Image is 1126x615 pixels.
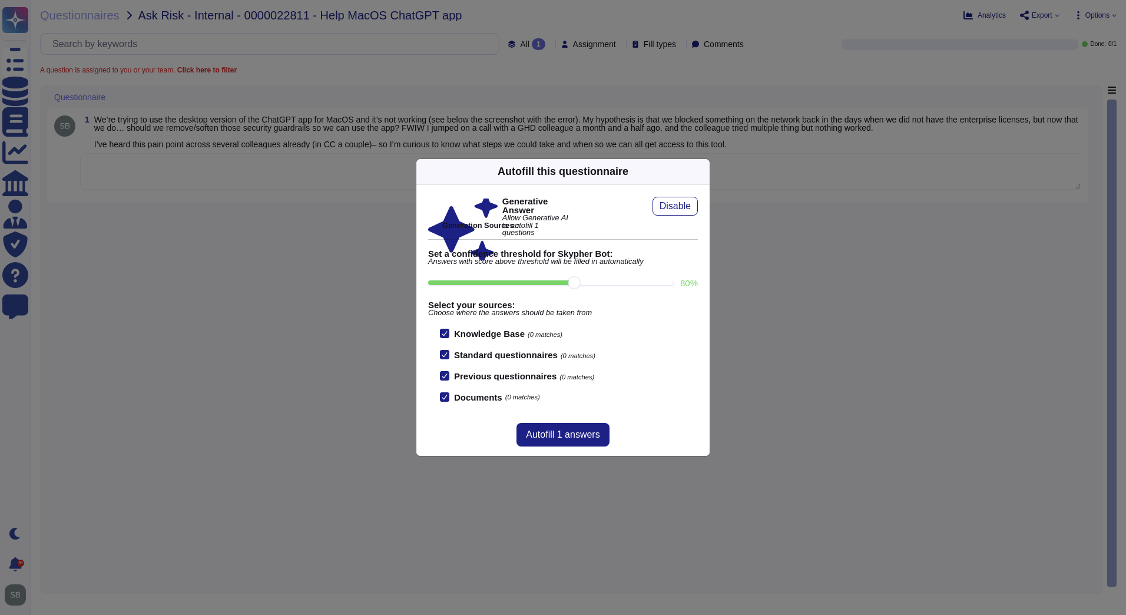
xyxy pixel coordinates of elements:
span: Answers with score above threshold will be filled in automatically [428,258,698,266]
b: Select your sources: [428,300,698,309]
span: (0 matches) [528,331,562,338]
b: Documents [454,393,502,402]
span: Autofill 1 answers [526,430,600,439]
span: Choose where the answers should be taken from [428,309,698,317]
button: Disable [653,197,698,216]
b: Previous questionnaires [454,371,557,381]
span: (0 matches) [505,394,540,401]
span: Disable [660,201,691,211]
span: (0 matches) [561,352,595,359]
b: Generative Answer [502,197,572,214]
span: (0 matches) [559,373,594,381]
b: Set a confidence threshold for Skypher Bot: [428,249,698,258]
span: Allow Generative AI to autofill 1 questions [502,214,572,237]
b: Generation Sources : [442,221,518,230]
b: Knowledge Base [454,329,525,339]
button: Autofill 1 answers [516,423,609,447]
div: Autofill this questionnaire [498,164,628,180]
b: Standard questionnaires [454,350,558,360]
label: 80 % [680,279,698,287]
